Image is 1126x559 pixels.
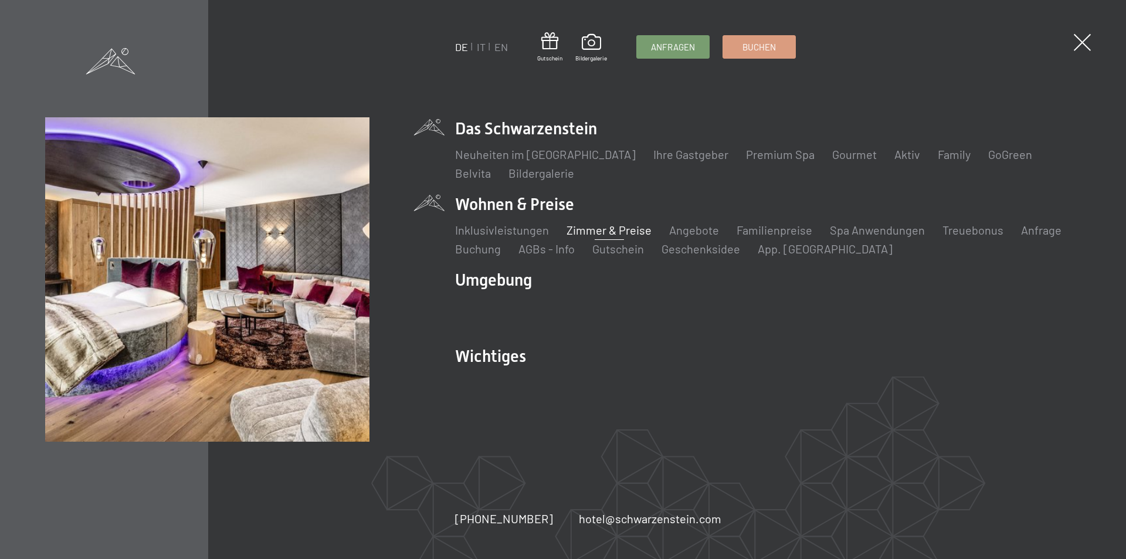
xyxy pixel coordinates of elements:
span: Gutschein [537,54,562,62]
a: GoGreen [988,147,1032,161]
a: Anfrage [1021,223,1061,237]
span: Bildergalerie [575,54,607,62]
a: Belvita [455,166,491,180]
span: Anfragen [651,41,695,53]
a: Premium Spa [746,147,815,161]
a: Angebote [669,223,719,237]
a: Family [938,147,971,161]
a: Treuebonus [942,223,1003,237]
a: Zimmer & Preise [567,223,652,237]
a: Inklusivleistungen [455,223,549,237]
a: App. [GEOGRAPHIC_DATA] [758,242,893,256]
a: Familienpreise [737,223,812,237]
a: Bildergalerie [508,166,574,180]
a: Gutschein [592,242,644,256]
a: Ihre Gastgeber [653,147,728,161]
a: Buchung [455,242,501,256]
a: Gutschein [537,32,562,62]
a: hotel@schwarzenstein.com [579,510,721,527]
a: Spa Anwendungen [830,223,925,237]
a: Gourmet [832,147,877,161]
span: Buchen [742,41,776,53]
span: [PHONE_NUMBER] [455,511,553,526]
a: Buchen [723,36,795,58]
a: [PHONE_NUMBER] [455,510,553,527]
a: AGBs - Info [518,242,575,256]
a: Neuheiten im [GEOGRAPHIC_DATA] [455,147,636,161]
a: DE [455,40,468,53]
a: Bildergalerie [575,34,607,62]
a: Geschenksidee [662,242,740,256]
a: Aktiv [894,147,920,161]
a: EN [494,40,508,53]
a: IT [477,40,486,53]
a: Anfragen [637,36,709,58]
